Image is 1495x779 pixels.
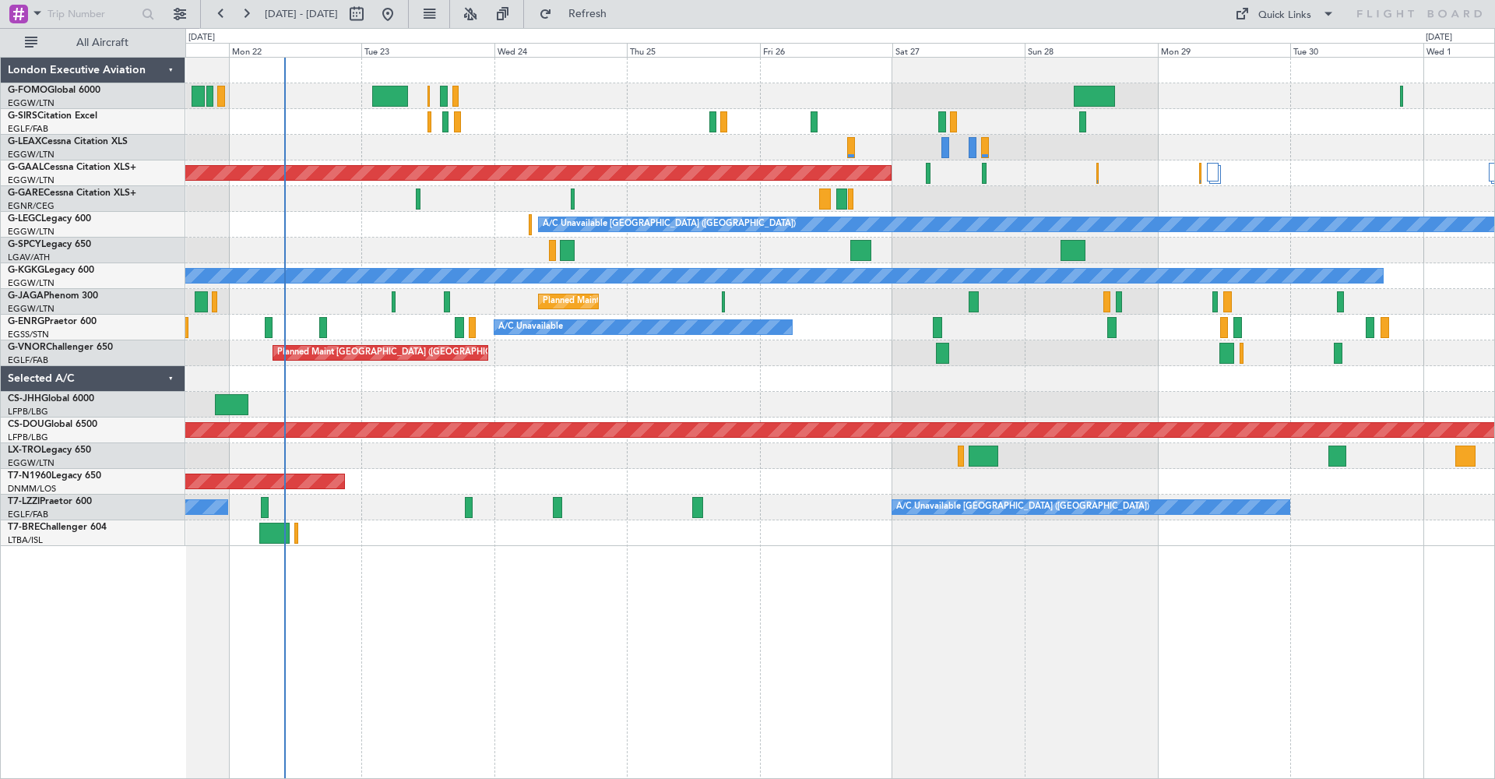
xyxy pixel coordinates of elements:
[8,97,55,109] a: EGGW/LTN
[188,31,215,44] div: [DATE]
[498,315,563,339] div: A/C Unavailable
[8,446,41,455] span: LX-TRO
[8,534,43,546] a: LTBA/ISL
[8,240,41,249] span: G-SPCY
[8,523,107,532] a: T7-BREChallenger 604
[8,394,94,404] a: CS-JHHGlobal 6000
[8,137,128,146] a: G-LEAXCessna Citation XLS
[1158,43,1290,57] div: Mon 29
[8,457,55,469] a: EGGW/LTN
[1227,2,1342,26] button: Quick Links
[8,343,46,352] span: G-VNOR
[8,163,136,172] a: G-GAALCessna Citation XLS+
[8,86,47,95] span: G-FOMO
[8,252,50,263] a: LGAV/ATH
[8,189,44,198] span: G-GARE
[265,7,338,21] span: [DATE] - [DATE]
[896,495,1149,519] div: A/C Unavailable [GEOGRAPHIC_DATA] ([GEOGRAPHIC_DATA])
[229,43,361,57] div: Mon 22
[277,341,522,365] div: Planned Maint [GEOGRAPHIC_DATA] ([GEOGRAPHIC_DATA])
[8,111,97,121] a: G-SIRSCitation Excel
[555,9,621,19] span: Refresh
[1426,31,1452,44] div: [DATE]
[8,471,101,481] a: T7-N1960Legacy 650
[8,329,49,340] a: EGSS/STN
[361,43,494,57] div: Tue 23
[8,394,41,404] span: CS-JHH
[40,37,164,48] span: All Aircraft
[1258,8,1311,23] div: Quick Links
[8,432,48,443] a: LFPB/LBG
[8,446,91,455] a: LX-TROLegacy 650
[8,266,94,275] a: G-KGKGLegacy 600
[8,137,41,146] span: G-LEAX
[8,523,40,532] span: T7-BRE
[8,163,44,172] span: G-GAAL
[8,174,55,186] a: EGGW/LTN
[47,2,137,26] input: Trip Number
[8,189,136,198] a: G-GARECessna Citation XLS+
[543,290,788,313] div: Planned Maint [GEOGRAPHIC_DATA] ([GEOGRAPHIC_DATA])
[8,149,55,160] a: EGGW/LTN
[8,497,92,506] a: T7-LZZIPraetor 600
[8,291,98,301] a: G-JAGAPhenom 300
[627,43,759,57] div: Thu 25
[8,214,91,224] a: G-LEGCLegacy 600
[760,43,892,57] div: Fri 26
[8,317,44,326] span: G-ENRG
[892,43,1025,57] div: Sat 27
[8,343,113,352] a: G-VNORChallenger 650
[8,303,55,315] a: EGGW/LTN
[8,406,48,418] a: LFPB/LBG
[8,291,44,301] span: G-JAGA
[8,123,48,135] a: EGLF/FAB
[8,111,37,121] span: G-SIRS
[8,497,40,506] span: T7-LZZI
[1290,43,1423,57] div: Tue 30
[8,200,55,212] a: EGNR/CEG
[543,213,796,236] div: A/C Unavailable [GEOGRAPHIC_DATA] ([GEOGRAPHIC_DATA])
[8,266,44,275] span: G-KGKG
[8,86,100,95] a: G-FOMOGlobal 6000
[8,471,51,481] span: T7-N1960
[8,240,91,249] a: G-SPCYLegacy 650
[494,43,627,57] div: Wed 24
[17,30,169,55] button: All Aircraft
[8,277,55,289] a: EGGW/LTN
[8,483,56,495] a: DNMM/LOS
[8,317,97,326] a: G-ENRGPraetor 600
[8,354,48,366] a: EGLF/FAB
[1025,43,1157,57] div: Sun 28
[8,420,97,429] a: CS-DOUGlobal 6500
[8,420,44,429] span: CS-DOU
[532,2,625,26] button: Refresh
[8,509,48,520] a: EGLF/FAB
[8,226,55,238] a: EGGW/LTN
[8,214,41,224] span: G-LEGC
